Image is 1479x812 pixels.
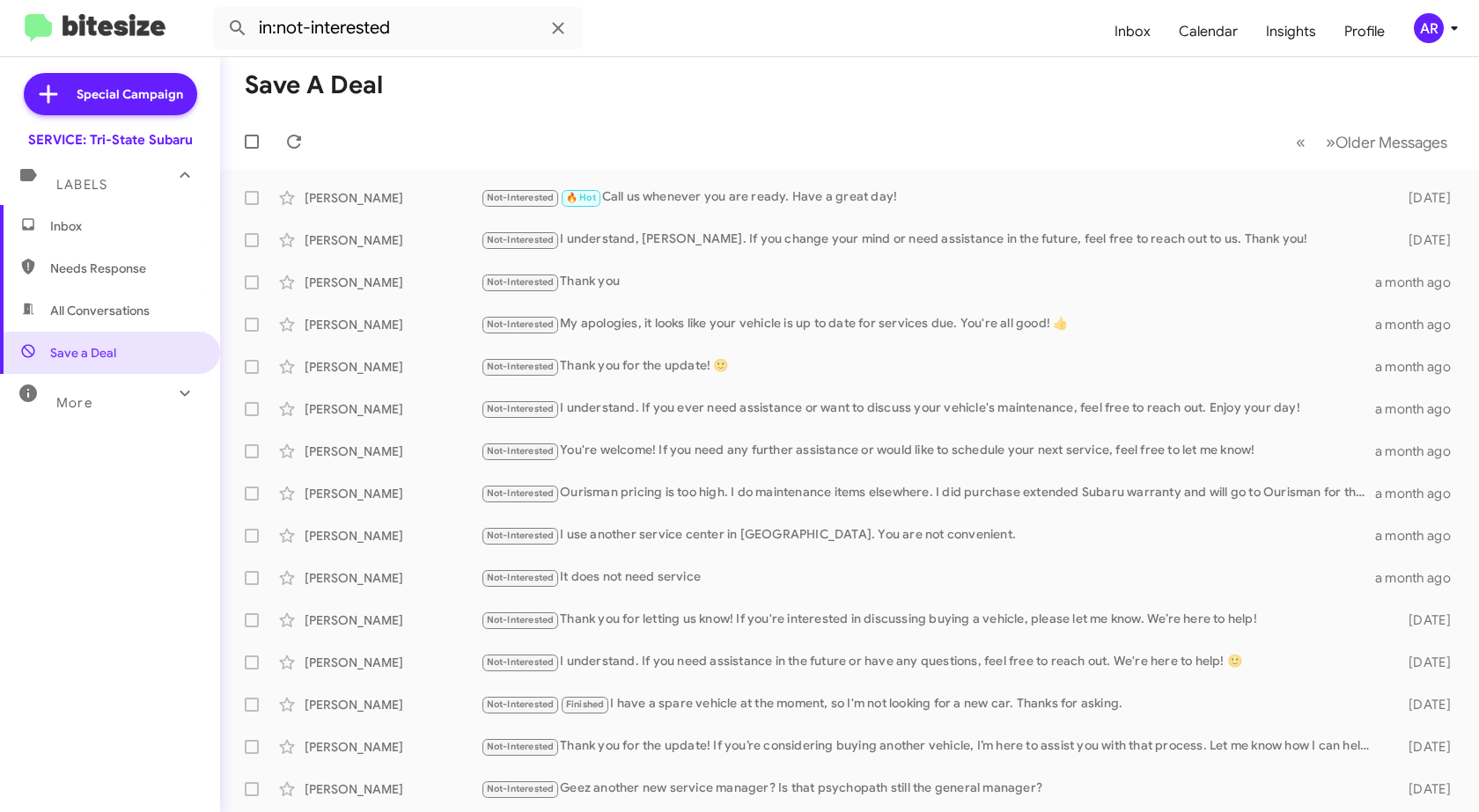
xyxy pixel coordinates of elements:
[1165,6,1252,57] a: Calendar
[305,654,481,671] div: [PERSON_NAME]
[305,611,481,629] div: [PERSON_NAME]
[305,696,481,713] div: [PERSON_NAME]
[305,569,481,587] div: [PERSON_NAME]
[481,567,1375,588] div: It does not need service
[56,395,92,411] span: More
[487,530,555,541] span: Not-Interested
[1375,316,1465,333] div: a month ago
[305,189,481,207] div: [PERSON_NAME]
[487,614,555,625] span: Not-Interested
[24,73,197,115] a: Special Campaign
[481,610,1384,630] div: Thank you for letting us know! If you're interested in discussing buying a vehicle, please let me...
[487,192,555,203] span: Not-Interested
[1375,527,1465,545] div: a month ago
[481,399,1375,419] div: I understand. If you ever need assistance or want to discuss your vehicle's maintenance, feel fre...
[487,445,555,457] span: Not-Interested
[566,699,605,710] span: Finished
[487,741,555,752] span: Not-Interested
[1384,231,1465,249] div: [DATE]
[481,652,1384,672] div: I understand. If you need assistance in the future or have any questions, feel free to reach out....
[481,356,1375,377] div: Thank you for the update! 🙂
[487,234,555,245] span: Not-Interested
[481,525,1375,545] div: I use another service center in [GEOGRAPHIC_DATA]. You are not convenient.
[481,736,1384,757] div: Thank you for the update! If you’re considering buying another vehicle, I’m here to assist you wi...
[487,403,555,414] span: Not-Interested
[1375,485,1465,502] div: a month ago
[305,738,481,756] div: [PERSON_NAME]
[1315,124,1458,160] button: Next
[305,358,481,376] div: [PERSON_NAME]
[487,361,555,372] span: Not-Interested
[1384,738,1465,756] div: [DATE]
[481,779,1384,799] div: Geez another new service manager? Is that psychopath still the general manager?
[305,400,481,418] div: [PERSON_NAME]
[487,487,555,499] span: Not-Interested
[50,260,200,277] span: Needs Response
[1384,654,1465,671] div: [DATE]
[1100,6,1165,57] a: Inbox
[56,177,107,193] span: Labels
[28,131,193,149] div: SERVICE: Tri-State Subaru
[481,441,1375,461] div: You're welcome! If you need any further assistance or would like to schedule your next service, f...
[1384,696,1465,713] div: [DATE]
[1375,443,1465,460] div: a month ago
[213,7,583,49] input: Search
[1384,780,1465,798] div: [DATE]
[50,344,116,362] span: Save a Deal
[1286,124,1458,160] nav: Page navigation example
[1375,274,1465,291] div: a month ago
[481,187,1384,208] div: Call us whenever you are ready. Have a great day!
[487,656,555,668] span: Not-Interested
[305,316,481,333] div: [PERSON_NAME]
[1399,13,1460,43] button: AR
[487,783,555,794] span: Not-Interested
[481,272,1375,292] div: Thank you
[481,314,1375,334] div: My apologies, it looks like your vehicle is up to date for services due. You're all good! 👍
[487,572,555,583] span: Not-Interested
[1336,133,1447,152] span: Older Messages
[1326,131,1336,153] span: »
[481,483,1375,503] div: Ourisman pricing is too high. I do maintenance items elsewhere. I did purchase extended Subaru wa...
[245,71,383,99] h1: Save a Deal
[481,230,1384,250] div: I understand, [PERSON_NAME]. If you change your mind or need assistance in the future, feel free ...
[305,780,481,798] div: [PERSON_NAME]
[1375,569,1465,587] div: a month ago
[50,302,150,319] span: All Conversations
[77,85,183,103] span: Special Campaign
[481,694,1384,714] div: I have a spare vehicle at the moment, so I'm not looking for a new car. Thanks for asking.
[1375,358,1465,376] div: a month ago
[50,217,200,235] span: Inbox
[566,192,596,203] span: 🔥 Hot
[487,276,555,288] span: Not-Interested
[1375,400,1465,418] div: a month ago
[305,274,481,291] div: [PERSON_NAME]
[305,485,481,502] div: [PERSON_NAME]
[1330,6,1399,57] a: Profile
[487,699,555,710] span: Not-Interested
[1285,124,1316,160] button: Previous
[1296,131,1306,153] span: «
[305,443,481,460] div: [PERSON_NAME]
[487,318,555,330] span: Not-Interested
[305,231,481,249] div: [PERSON_NAME]
[1414,13,1444,43] div: AR
[1252,6,1330,57] a: Insights
[305,527,481,545] div: [PERSON_NAME]
[1384,611,1465,629] div: [DATE]
[1384,189,1465,207] div: [DATE]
